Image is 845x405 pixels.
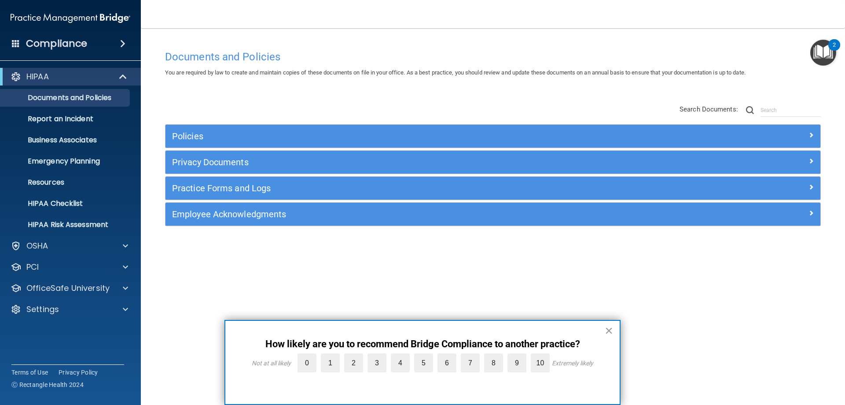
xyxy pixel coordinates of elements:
p: HIPAA [26,71,49,82]
h5: Practice Forms and Logs [172,183,650,193]
span: You are required by law to create and maintain copies of these documents on file in your office. ... [165,69,746,76]
label: 0 [298,353,316,372]
label: 6 [437,353,456,372]
button: Close [605,323,613,338]
a: Privacy Policy [59,368,98,377]
span: Ⓒ Rectangle Health 2024 [11,380,84,389]
p: Business Associates [6,136,126,145]
p: Report an Incident [6,115,126,123]
p: Documents and Policies [6,93,126,102]
label: 3 [367,353,386,372]
label: 2 [344,353,363,372]
p: OSHA [26,241,48,251]
p: HIPAA Risk Assessment [6,220,126,229]
div: Not at all likely [252,360,291,367]
input: Search [760,104,821,117]
label: 4 [391,353,410,372]
label: 5 [414,353,433,372]
a: Terms of Use [11,368,48,377]
div: Extremely likely [552,360,593,367]
label: 9 [507,353,526,372]
label: 10 [531,353,550,372]
h5: Policies [172,131,650,141]
label: 1 [321,353,340,372]
button: Open Resource Center, 2 new notifications [810,40,836,66]
h4: Documents and Policies [165,51,821,63]
p: OfficeSafe University [26,283,110,294]
h5: Employee Acknowledgments [172,209,650,219]
p: Resources [6,178,126,187]
img: PMB logo [11,9,130,27]
img: ic-search.3b580494.png [746,106,754,114]
h4: Compliance [26,37,87,50]
p: Settings [26,304,59,315]
label: 8 [484,353,503,372]
label: 7 [461,353,480,372]
p: How likely are you to recommend Bridge Compliance to another practice? [243,338,602,350]
div: 2 [833,45,836,56]
h5: Privacy Documents [172,157,650,167]
iframe: Drift Widget Chat Controller [693,342,834,378]
p: PCI [26,262,39,272]
p: HIPAA Checklist [6,199,126,208]
span: Search Documents: [680,105,738,113]
p: Emergency Planning [6,157,126,166]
